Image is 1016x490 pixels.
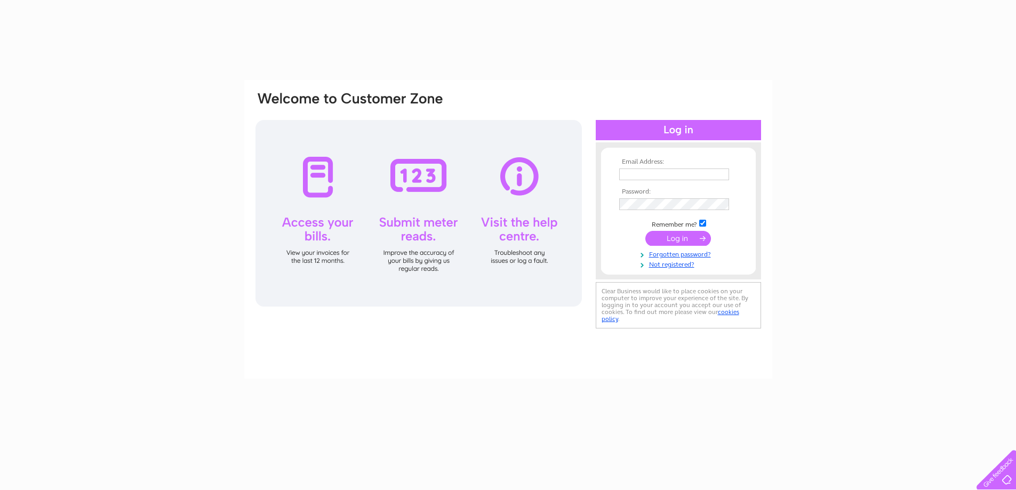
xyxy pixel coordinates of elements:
[617,188,740,196] th: Password:
[602,308,739,323] a: cookies policy
[619,259,740,269] a: Not registered?
[617,158,740,166] th: Email Address:
[617,218,740,229] td: Remember me?
[619,248,740,259] a: Forgotten password?
[645,231,711,246] input: Submit
[596,282,761,328] div: Clear Business would like to place cookies on your computer to improve your experience of the sit...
